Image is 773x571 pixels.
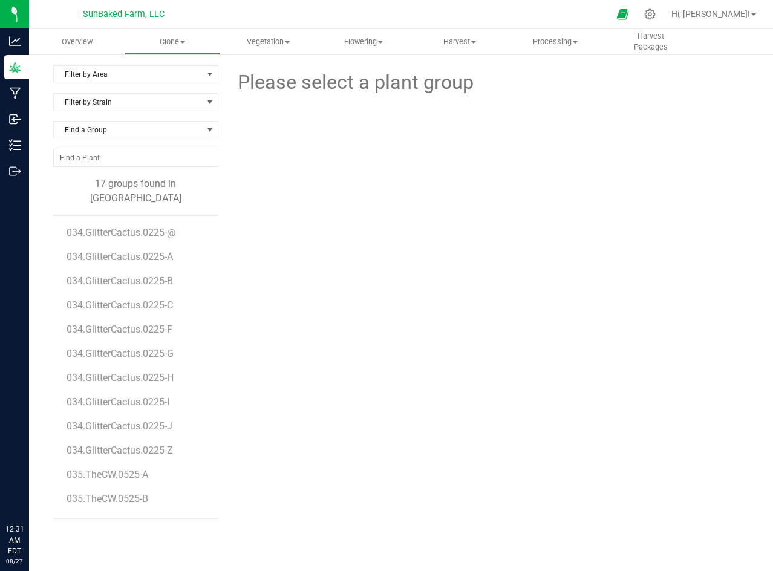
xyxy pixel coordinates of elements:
[67,493,148,504] span: 035.TheCW.0525-B
[9,139,21,151] inline-svg: Inventory
[671,9,750,19] span: Hi, [PERSON_NAME]!
[9,61,21,73] inline-svg: Grow
[220,29,316,54] a: Vegetation
[413,36,507,47] span: Harvest
[412,29,507,54] a: Harvest
[236,68,474,97] span: Please select a plant group
[67,372,174,383] span: 034.GlitterCactus.0225-H
[54,94,203,111] span: Filter by Strain
[507,29,603,54] a: Processing
[316,29,411,54] a: Flowering
[67,517,148,529] span: 035.TheCW.0525-C
[604,31,698,53] span: Harvest Packages
[67,348,174,359] span: 034.GlitterCactus.0225-G
[609,2,636,26] span: Open Ecommerce Menu
[67,469,148,480] span: 035.TheCW.0525-A
[45,36,109,47] span: Overview
[67,251,173,263] span: 034.GlitterCactus.0225-A
[603,29,699,54] a: Harvest Packages
[54,122,203,139] span: Find a Group
[221,36,315,47] span: Vegetation
[9,165,21,177] inline-svg: Outbound
[54,149,218,166] input: NO DATA FOUND
[9,113,21,125] inline-svg: Inbound
[67,227,175,238] span: 034.GlitterCactus.0225-@
[67,420,172,432] span: 034.GlitterCactus.0225-J
[83,9,165,19] span: SunBaked Farm, LLC
[316,36,411,47] span: Flowering
[9,87,21,99] inline-svg: Manufacturing
[67,275,173,287] span: 034.GlitterCactus.0225-B
[53,177,218,206] div: 17 groups found in [GEOGRAPHIC_DATA]
[202,66,217,83] span: select
[5,556,24,566] p: 08/27
[12,474,48,511] iframe: Resource center
[67,396,169,408] span: 034.GlitterCactus.0225-I
[508,36,602,47] span: Processing
[67,445,173,456] span: 034.GlitterCactus.0225-Z
[125,29,220,54] a: Clone
[9,35,21,47] inline-svg: Analytics
[29,29,125,54] a: Overview
[642,8,657,20] div: Manage settings
[67,324,172,335] span: 034.GlitterCactus.0225-F
[125,36,220,47] span: Clone
[54,66,203,83] span: Filter by Area
[5,524,24,556] p: 12:31 AM EDT
[67,299,173,311] span: 034.GlitterCactus.0225-C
